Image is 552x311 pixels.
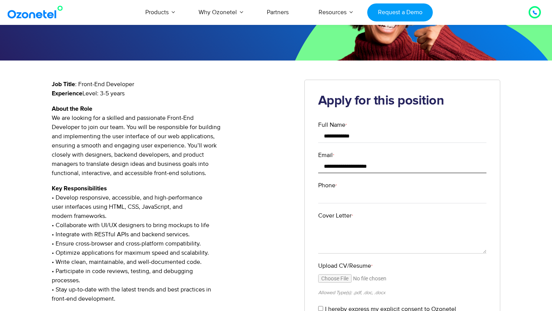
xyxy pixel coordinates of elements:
p: : Front-End Developer Level: 3-5 years [52,80,293,98]
strong: Experience [52,90,82,97]
strong: Key Responsibilities [52,185,107,192]
a: Request a Demo [367,3,433,21]
strong: About the Role [52,106,92,112]
label: Cover Letter [318,211,487,220]
label: Full Name [318,120,487,129]
strong: Job Title [52,81,75,87]
p: • Develop responsive, accessible, and high-performance user interfaces using HTML, CSS, JavaScrip... [52,184,293,303]
p: We are looking for a skilled and passionate Front-End Developer to join our team. You will be res... [52,104,293,178]
label: Email [318,151,487,160]
h2: Apply for this position [318,93,487,109]
label: Upload CV/Resume [318,261,487,270]
small: Allowed Type(s): .pdf, .doc, .docx [318,290,385,296]
label: Phone [318,181,487,190]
